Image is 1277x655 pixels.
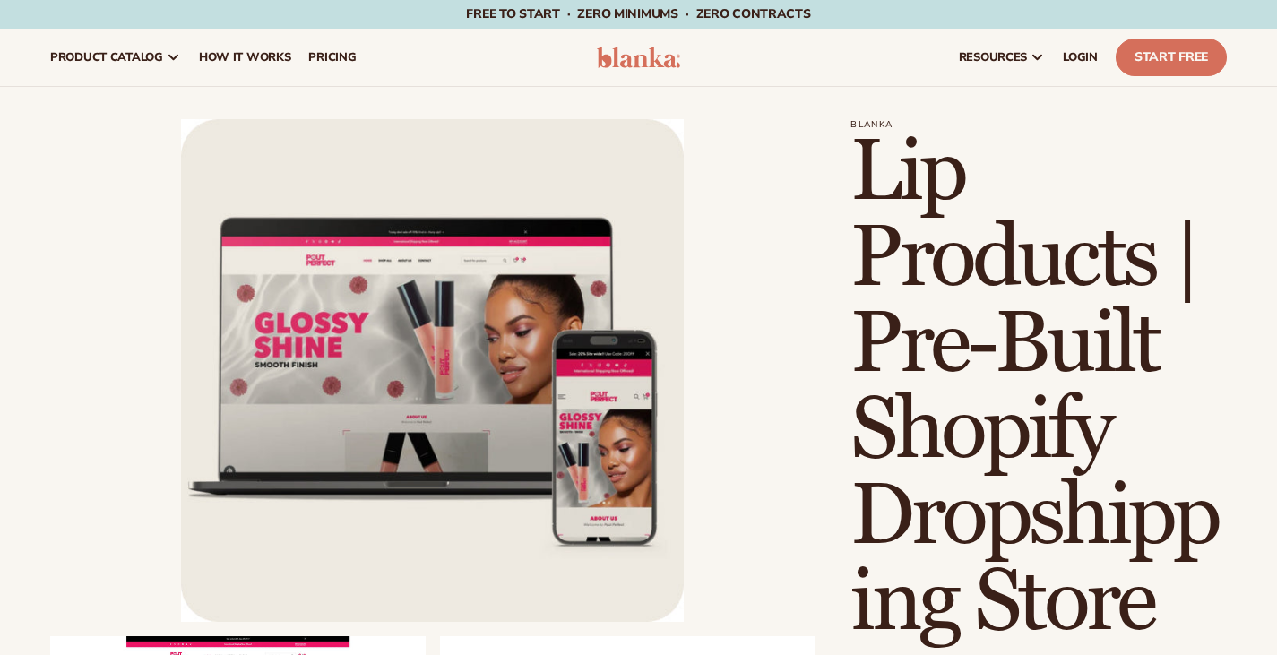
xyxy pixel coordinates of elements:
a: resources [950,29,1054,86]
a: LOGIN [1054,29,1107,86]
span: pricing [308,50,356,65]
img: logo [597,47,681,68]
a: Start Free [1116,39,1227,76]
p: Blanka [850,119,1227,130]
a: product catalog [41,29,190,86]
a: pricing [299,29,365,86]
span: How It Works [199,50,291,65]
a: How It Works [190,29,300,86]
span: product catalog [50,50,163,65]
h1: Lip Products | Pre-Built Shopify Dropshipping Store [850,130,1227,646]
span: LOGIN [1063,50,1098,65]
span: Free to start · ZERO minimums · ZERO contracts [466,5,810,22]
span: resources [959,50,1027,65]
